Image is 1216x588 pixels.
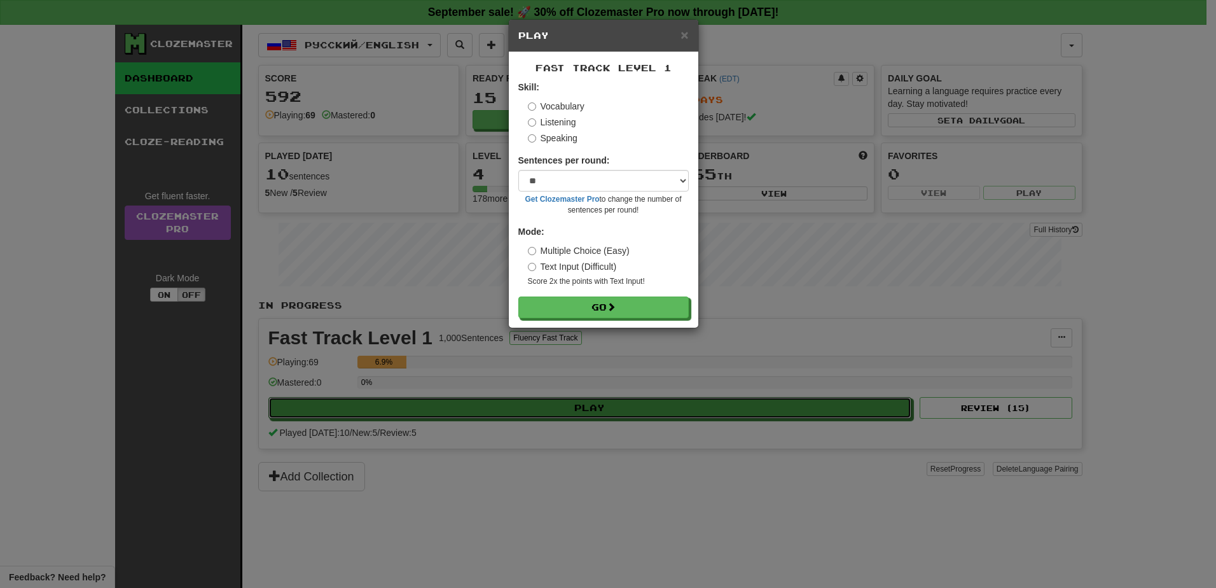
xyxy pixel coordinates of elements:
input: Text Input (Difficult) [528,263,536,271]
label: Listening [528,116,576,129]
small: Score 2x the points with Text Input ! [528,276,689,287]
a: Get Clozemaster Pro [525,195,600,204]
span: × [681,27,688,42]
input: Speaking [528,134,536,143]
input: Vocabulary [528,102,536,111]
label: Vocabulary [528,100,584,113]
label: Text Input (Difficult) [528,260,617,273]
input: Listening [528,118,536,127]
button: Go [518,297,689,318]
input: Multiple Choice (Easy) [528,247,536,255]
span: Fast Track Level 1 [535,62,672,73]
button: Close [681,28,688,41]
label: Sentences per round: [518,154,610,167]
h5: Play [518,29,689,42]
small: to change the number of sentences per round! [518,194,689,216]
strong: Mode: [518,227,544,237]
strong: Skill: [518,82,539,92]
label: Multiple Choice (Easy) [528,244,630,257]
label: Speaking [528,132,577,144]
